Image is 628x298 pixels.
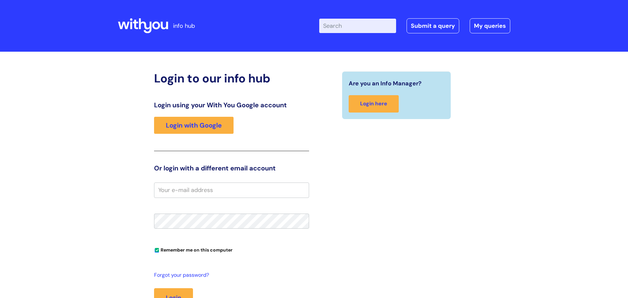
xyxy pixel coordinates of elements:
h2: Login to our info hub [154,71,309,85]
a: My queries [470,18,510,33]
a: Submit a query [407,18,459,33]
a: Forgot your password? [154,271,306,280]
h3: Or login with a different email account [154,164,309,172]
div: You can uncheck this option if you're logging in from a shared device [154,244,309,255]
a: Login with Google [154,117,234,134]
input: Remember me on this computer [155,248,159,253]
span: Are you an Info Manager? [349,78,422,89]
p: info hub [173,21,195,31]
label: Remember me on this computer [154,246,233,253]
input: Your e-mail address [154,183,309,198]
h3: Login using your With You Google account [154,101,309,109]
a: Login here [349,95,399,113]
input: Search [319,19,396,33]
